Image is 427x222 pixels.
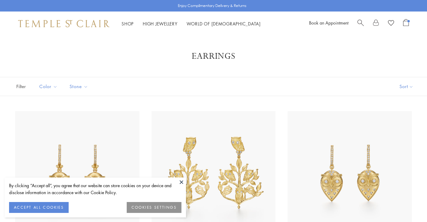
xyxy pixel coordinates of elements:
button: ACCEPT ALL COOKIES [9,202,69,213]
a: World of [DEMOGRAPHIC_DATA]World of [DEMOGRAPHIC_DATA] [187,21,261,27]
img: Temple St. Clair [18,20,109,27]
a: ShopShop [122,21,134,27]
iframe: Gorgias live chat messenger [397,194,421,216]
a: High JewelleryHigh Jewellery [143,21,178,27]
button: Color [35,80,62,93]
a: Book an Appointment [309,20,348,26]
a: Search [357,19,364,28]
span: Stone [67,83,93,90]
span: Color [36,83,62,90]
a: Open Shopping Bag [403,19,409,28]
h1: Earrings [24,51,403,62]
button: COOKIES SETTINGS [127,202,181,213]
div: By clicking “Accept all”, you agree that our website can store cookies on your device and disclos... [9,182,181,196]
nav: Main navigation [122,20,261,28]
p: Enjoy Complimentary Delivery & Returns [178,3,246,9]
a: View Wishlist [388,19,394,28]
button: Show sort by [386,77,427,96]
button: Stone [65,80,93,93]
